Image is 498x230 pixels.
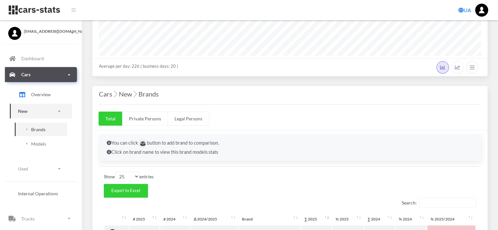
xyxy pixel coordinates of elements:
[21,54,44,62] p: Dashboard
[10,187,72,200] a: Internal Operations
[15,137,67,150] a: Models
[31,91,51,98] span: Overview
[239,213,301,225] th: Brand: activate to sort column ascending
[160,213,190,225] th: #&nbsp;2024: activate to sort column ascending
[8,5,61,15] img: navbar brand
[31,140,46,147] span: Models
[8,27,74,34] a: [EMAIL_ADDRESS][DOMAIN_NAME]
[456,4,474,17] a: UA
[5,211,77,226] a: Trucks
[18,165,28,173] p: Used
[475,4,488,17] img: ...
[115,172,139,181] select: Showentries
[21,215,35,223] p: Trucks
[104,172,154,181] label: Show entries
[18,107,28,115] p: New
[301,213,332,225] th: ∑&nbsp;2025: activate to sort column ascending
[99,89,481,99] h4: Cars New Brands
[31,126,46,133] span: Brands
[332,213,363,225] th: %&nbsp;2025: activate to sort column ascending
[10,161,72,176] a: Used
[5,51,77,66] a: Dashboard
[396,213,427,225] th: %&nbsp;2024: activate to sort column ascending
[10,104,72,118] a: New
[191,213,238,225] th: Δ&nbsp;2024/2025: activate to sort column ascending
[92,58,488,76] div: Average per day: 226 ( business days: 20 )
[21,70,30,79] p: Cars
[10,86,72,103] a: Overview
[18,190,58,197] span: Internal Operations
[168,112,209,126] a: Legal Persons
[24,28,74,34] span: [EMAIL_ADDRESS][DOMAIN_NAME]
[15,123,67,136] a: Brands
[104,184,148,198] button: Export to Excel
[427,213,475,225] th: %&nbsp;2025/2024: activate to sort column ascending
[104,213,129,225] th: : activate to sort column ascending
[130,213,159,225] th: #&nbsp;2025: activate to sort column ascending
[111,188,140,193] span: Export to Excel
[99,134,481,161] div: You can click button to add brand to comparison. Click on brand name to view this brand models stats
[364,213,395,225] th: ∑&nbsp;2024: activate to sort column ascending
[99,112,122,126] a: Total
[402,198,476,208] label: Search:
[419,198,476,208] input: Search:
[122,112,168,126] a: Private Persons
[5,67,77,82] a: Cars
